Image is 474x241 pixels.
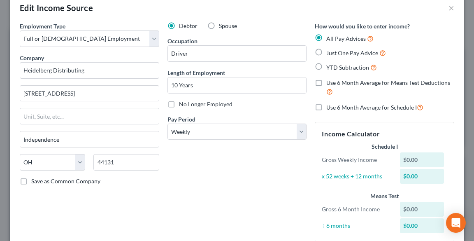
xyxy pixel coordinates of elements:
[179,101,232,108] span: No Longer Employed
[315,22,410,30] label: How would you like to enter income?
[219,22,237,29] span: Spouse
[448,3,454,13] button: ×
[446,213,466,233] div: Open Intercom Messenger
[20,108,159,124] input: Unit, Suite, etc...
[168,46,307,61] input: --
[326,49,378,56] span: Just One Pay Advice
[179,22,197,29] span: Debtor
[167,37,197,45] label: Occupation
[326,35,366,42] span: All Pay Advices
[326,64,369,71] span: YTD Subtraction
[20,54,44,61] span: Company
[326,79,450,86] span: Use 6 Month Average for Means Test Deductions
[318,172,395,180] div: x 52 weeks ÷ 12 months
[326,104,417,111] span: Use 6 Month Average for Schedule I
[322,129,447,139] h5: Income Calculator
[20,23,65,30] span: Employment Type
[20,62,159,79] input: Search company by name...
[31,178,100,185] span: Save as Common Company
[318,205,395,213] div: Gross 6 Month Income
[318,156,395,164] div: Gross Weekly Income
[400,202,444,217] div: $0.00
[167,116,195,123] span: Pay Period
[400,169,444,184] div: $0.00
[400,218,444,233] div: $0.00
[20,86,159,101] input: Enter address...
[20,2,93,14] div: Edit Income Source
[400,152,444,167] div: $0.00
[93,154,159,171] input: Enter zip...
[20,131,159,147] input: Enter city...
[322,143,447,151] div: Schedule I
[318,222,395,230] div: ÷ 6 months
[168,77,307,93] input: ex: 2 years
[167,68,225,77] label: Length of Employment
[322,192,447,200] div: Means Test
